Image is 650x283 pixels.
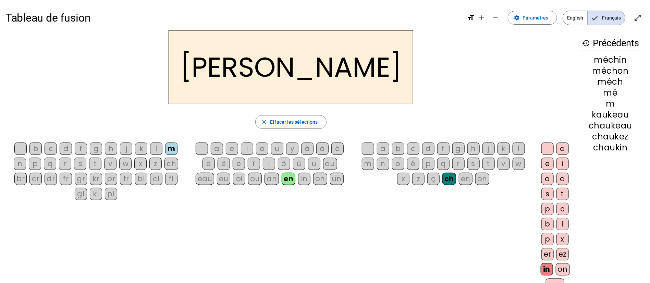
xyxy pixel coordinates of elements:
[582,36,639,51] h3: Précédents
[14,158,26,170] div: n
[582,67,639,75] div: méchon
[135,173,147,185] div: bl
[556,263,570,275] div: on
[313,173,327,185] div: on
[248,158,260,170] div: î
[541,173,554,185] div: o
[498,158,510,170] div: v
[270,118,318,126] span: Effacer les sélections
[478,14,486,22] mat-icon: add
[263,158,275,170] div: ï
[120,143,132,155] div: j
[556,173,569,185] div: d
[407,143,419,155] div: c
[226,143,238,155] div: e
[60,173,72,185] div: fr
[422,143,434,155] div: d
[442,173,456,185] div: ch
[377,158,389,170] div: n
[491,14,500,22] mat-icon: remove
[482,143,495,155] div: j
[164,158,178,170] div: ch
[437,143,450,155] div: f
[452,143,465,155] div: g
[241,143,253,155] div: i
[513,143,525,155] div: l
[298,173,310,185] div: in
[29,173,42,185] div: cr
[217,173,230,185] div: eu
[467,143,480,155] div: h
[150,143,162,155] div: l
[90,143,102,155] div: g
[59,158,71,170] div: r
[541,158,554,170] div: e
[14,173,27,185] div: br
[437,158,450,170] div: q
[233,158,245,170] div: ë
[556,233,569,245] div: x
[541,248,554,260] div: er
[105,173,117,185] div: pr
[29,158,41,170] div: p
[75,188,87,200] div: gl
[588,11,625,25] span: Français
[508,11,557,25] button: Paramètres
[582,111,639,119] div: kaukeau
[422,158,434,170] div: p
[150,173,162,185] div: cl
[196,173,214,185] div: eau
[582,122,639,130] div: chaukeau
[427,173,440,185] div: ç
[556,203,569,215] div: c
[482,158,495,170] div: t
[489,11,502,25] button: Diminuer la taille de la police
[105,143,117,155] div: h
[293,158,305,170] div: û
[233,173,245,185] div: oi
[90,173,102,185] div: kr
[256,143,268,155] div: o
[135,143,147,155] div: k
[582,89,639,97] div: mé
[105,188,117,200] div: pl
[467,14,475,22] mat-icon: format_size
[248,173,262,185] div: ou
[392,158,404,170] div: o
[498,143,510,155] div: k
[582,39,590,47] mat-icon: history
[631,11,645,25] button: Entrer en plein écran
[582,133,639,141] div: chaukez
[301,143,314,155] div: à
[397,173,409,185] div: x
[265,173,279,185] div: an
[271,143,283,155] div: u
[634,14,642,22] mat-icon: open_in_full
[5,7,461,29] h1: Tableau de fusion
[75,173,87,185] div: gr
[541,203,554,215] div: p
[120,173,132,185] div: tr
[323,158,337,170] div: au
[261,119,267,125] mat-icon: close
[282,173,295,185] div: en
[541,263,553,275] div: in
[255,115,326,129] button: Effacer les sélections
[74,158,86,170] div: s
[362,158,374,170] div: m
[75,143,87,155] div: f
[523,14,549,22] span: Paramètres
[459,173,473,185] div: en
[467,158,480,170] div: s
[556,188,569,200] div: t
[165,143,177,155] div: m
[60,143,72,155] div: d
[452,158,465,170] div: r
[330,173,344,185] div: un
[582,100,639,108] div: m
[29,143,42,155] div: b
[44,158,56,170] div: q
[169,30,413,104] h2: [PERSON_NAME]
[412,173,425,185] div: z
[556,218,569,230] div: l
